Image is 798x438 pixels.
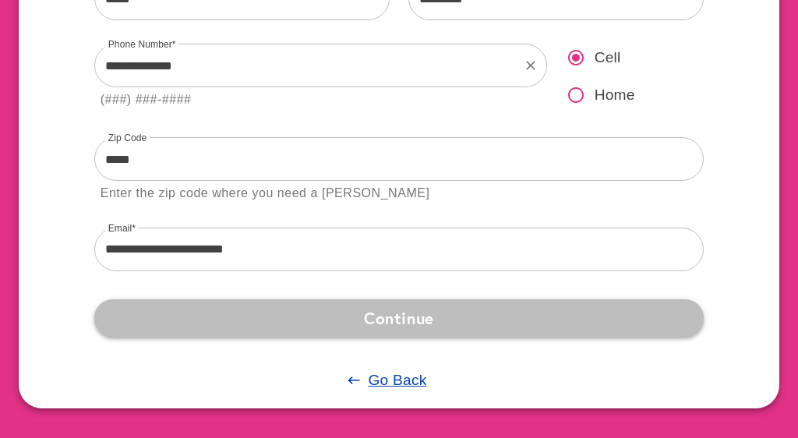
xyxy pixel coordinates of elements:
span: Cell [595,47,621,69]
span: Continue [107,304,692,332]
div: (###) ###-#### [101,90,192,111]
span: Home [595,84,635,107]
div: Enter the zip code where you need a [PERSON_NAME] [101,183,430,204]
u: Go Back [368,372,426,388]
button: Continue [94,299,704,337]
